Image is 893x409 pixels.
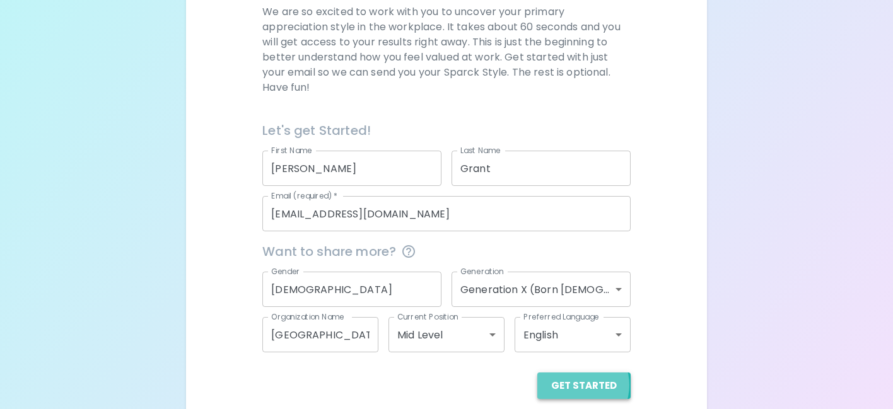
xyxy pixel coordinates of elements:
label: Generation [460,266,504,277]
div: Generation X (Born [DEMOGRAPHIC_DATA] - [DEMOGRAPHIC_DATA]) [452,272,631,307]
label: Organization Name [271,311,344,322]
label: Preferred Language [523,311,599,322]
h6: Let's get Started! [262,120,630,141]
span: Want to share more? [262,241,630,262]
div: Mid Level [388,317,505,352]
label: Email (required) [271,190,338,201]
label: Gender [271,266,300,277]
label: Last Name [460,145,500,156]
label: Current Position [397,311,458,322]
label: First Name [271,145,312,156]
p: We are so excited to work with you to uncover your primary appreciation style in the workplace. I... [262,4,630,95]
div: English [515,317,631,352]
svg: This information is completely confidential and only used for aggregated appreciation studies at ... [401,244,416,259]
button: Get Started [537,372,631,399]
